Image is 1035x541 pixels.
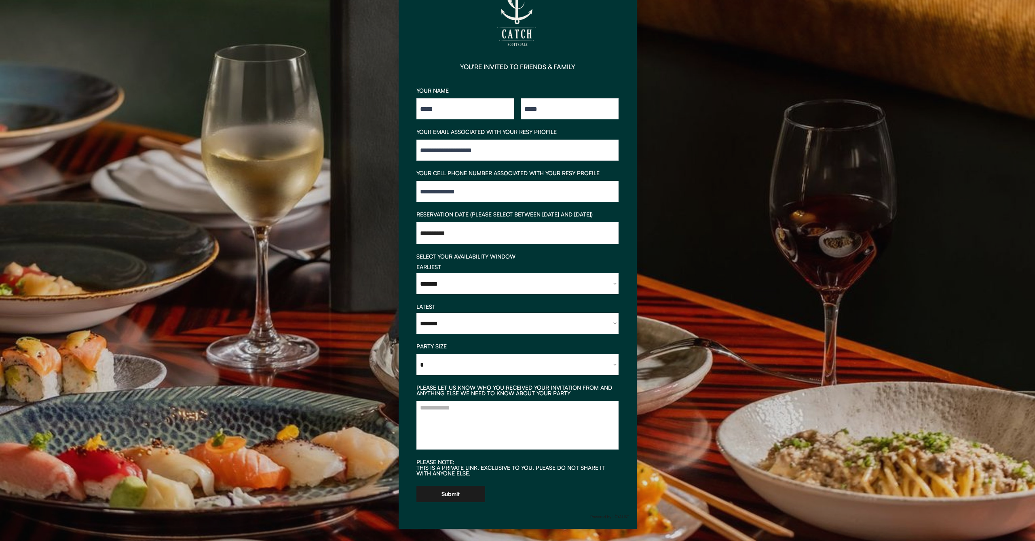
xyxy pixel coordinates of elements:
[416,88,619,93] div: YOUR NAME
[416,254,619,259] div: SELECT YOUR AVAILABILITY WINDOW
[441,491,460,497] div: Submit
[590,513,629,521] img: Group%2048096278.svg
[416,264,619,270] div: EARLIEST
[416,459,619,476] div: PLEASE NOTE: THIS IS A PRIVATE LINK, EXCLUSIVE TO YOU. PLEASE DO NOT SHARE IT WITH ANYONE ELSE.
[416,385,619,396] div: PLEASE LET US KNOW WHO YOU RECEIVED YOUR INVITATION FROM AND ANYTHING ELSE WE NEED TO KNOW ABOUT ...
[460,64,575,70] div: YOU'RE INVITED TO FRIENDS & FAMILY
[416,344,619,349] div: PARTY SIZE
[416,129,619,135] div: YOUR EMAIL ASSOCIATED WITH YOUR RESY PROFILE
[416,170,619,176] div: YOUR CELL PHONE NUMBER ASSOCIATED WITH YOUR RESY PROFILE
[416,212,619,217] div: RESERVATION DATE (PLEASE SELECT BETWEEN [DATE] AND [DATE])
[416,304,619,310] div: LATEST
